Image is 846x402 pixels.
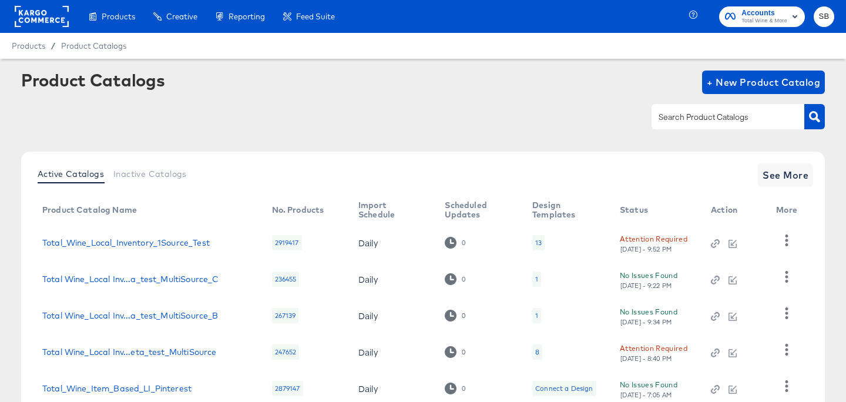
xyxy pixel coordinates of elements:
th: Status [610,196,701,225]
button: AccountsTotal Wine & More [719,6,805,27]
div: 1 [532,308,541,323]
div: 0 [445,310,465,321]
div: Attention Required [620,233,687,245]
span: Total Wine & More [741,16,787,26]
span: Products [102,12,135,21]
button: Attention Required[DATE] - 9:52 PM [620,233,687,253]
div: 0 [445,237,465,248]
div: Connect a Design [532,381,596,396]
div: 0 [461,311,466,320]
div: 8 [535,347,539,357]
div: 2919417 [272,235,302,250]
td: Daily [349,225,435,261]
span: Creative [166,12,197,21]
div: 0 [445,383,465,394]
div: Product Catalogs [21,71,164,89]
a: Total Wine_Local Inv...eta_test_MultiSource [42,347,216,357]
div: 1 [535,274,538,284]
div: 8 [532,344,542,360]
div: 0 [461,239,466,247]
span: Inactive Catalogs [113,169,187,179]
div: 267139 [272,308,299,323]
span: Reporting [229,12,265,21]
div: [DATE] - 8:40 PM [620,354,673,363]
div: 0 [461,384,466,393]
a: Product Catalogs [61,41,126,51]
td: Daily [349,261,435,297]
a: Total_Wine_Item_Based_LI_Pinterest [42,384,192,393]
span: Products [12,41,45,51]
div: Attention Required [620,342,687,354]
div: 247652 [272,344,300,360]
div: 0 [461,275,466,283]
input: Search Product Catalogs [656,110,781,124]
div: Product Catalog Name [42,205,137,215]
th: Action [701,196,767,225]
div: 13 [535,238,542,247]
span: SB [818,10,830,24]
button: See More [758,163,813,187]
div: Scheduled Updates [445,200,509,219]
span: Active Catalogs [38,169,104,179]
span: Accounts [741,7,787,19]
button: SB [814,6,834,27]
td: Daily [349,297,435,334]
div: 13 [532,235,545,250]
div: 0 [445,273,465,284]
div: 1 [532,272,541,287]
td: Daily [349,334,435,370]
th: More [767,196,811,225]
a: Total Wine_Local Inv...a_test_MultiSource_C [42,274,219,284]
a: Total Wine_Local Inv...a_test_MultiSource_B [42,311,218,320]
div: Design Templates [532,200,596,219]
button: + New Product Catalog [702,71,825,94]
a: Total_Wine_Local_Inventory_1Source_Test [42,238,210,247]
div: No. Products [272,205,324,215]
button: Attention Required[DATE] - 8:40 PM [620,342,687,363]
div: 2879147 [272,381,303,396]
span: See More [763,167,808,183]
div: 0 [445,346,465,357]
div: 1 [535,311,538,320]
span: Feed Suite [296,12,335,21]
div: [DATE] - 9:52 PM [620,245,673,253]
span: / [45,41,61,51]
div: 236455 [272,272,300,287]
span: + New Product Catalog [707,74,820,91]
div: 0 [461,348,466,356]
div: Connect a Design [535,384,593,393]
div: Import Schedule [358,200,421,219]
